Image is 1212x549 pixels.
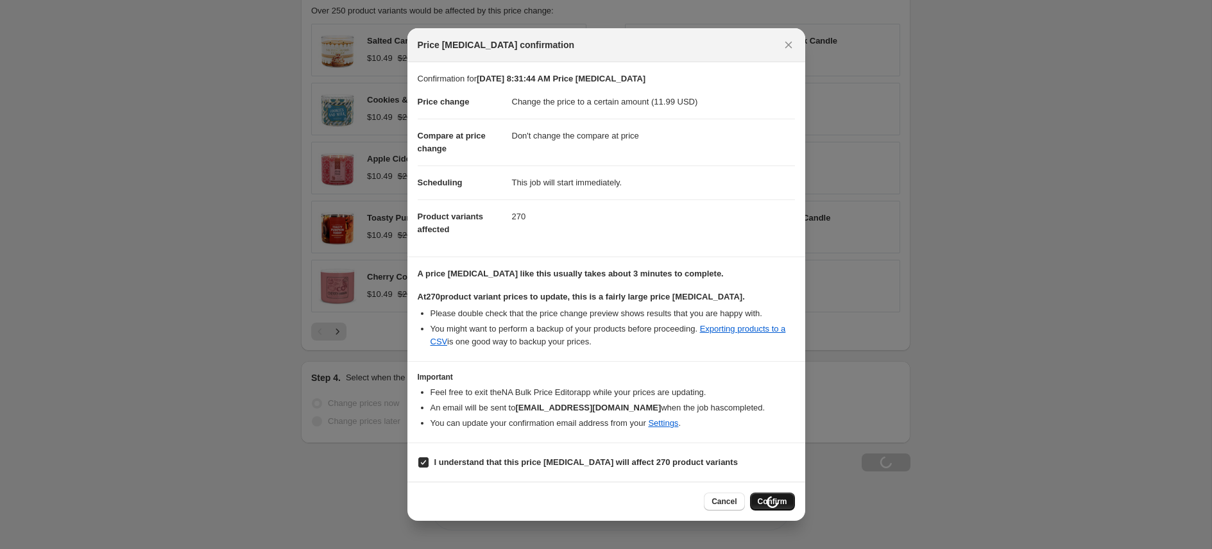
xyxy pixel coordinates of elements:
dd: Change the price to a certain amount (11.99 USD) [512,85,795,119]
li: You might want to perform a backup of your products before proceeding. is one good way to backup ... [431,323,795,348]
b: [DATE] 8:31:44 AM Price [MEDICAL_DATA] [477,74,645,83]
li: An email will be sent to when the job has completed . [431,401,795,414]
span: Scheduling [418,178,463,187]
button: Cancel [704,493,744,511]
span: Price change [418,97,470,106]
dd: This job will start immediately. [512,165,795,199]
li: Please double check that the price change preview shows results that you are happy with. [431,307,795,320]
span: Cancel [712,496,737,507]
a: Settings [648,418,678,428]
li: Feel free to exit the NA Bulk Price Editor app while your prices are updating. [431,386,795,399]
li: You can update your confirmation email address from your . [431,417,795,430]
p: Confirmation for [418,72,795,85]
b: A price [MEDICAL_DATA] like this usually takes about 3 minutes to complete. [418,269,724,278]
b: I understand that this price [MEDICAL_DATA] will affect 270 product variants [434,457,738,467]
b: [EMAIL_ADDRESS][DOMAIN_NAME] [515,403,661,412]
button: Close [780,36,798,54]
dd: 270 [512,199,795,233]
b: At 270 product variant prices to update, this is a fairly large price [MEDICAL_DATA]. [418,292,745,301]
dd: Don't change the compare at price [512,119,795,153]
h3: Important [418,372,795,382]
span: Product variants affected [418,212,484,234]
span: Compare at price change [418,131,486,153]
span: Price [MEDICAL_DATA] confirmation [418,38,575,51]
